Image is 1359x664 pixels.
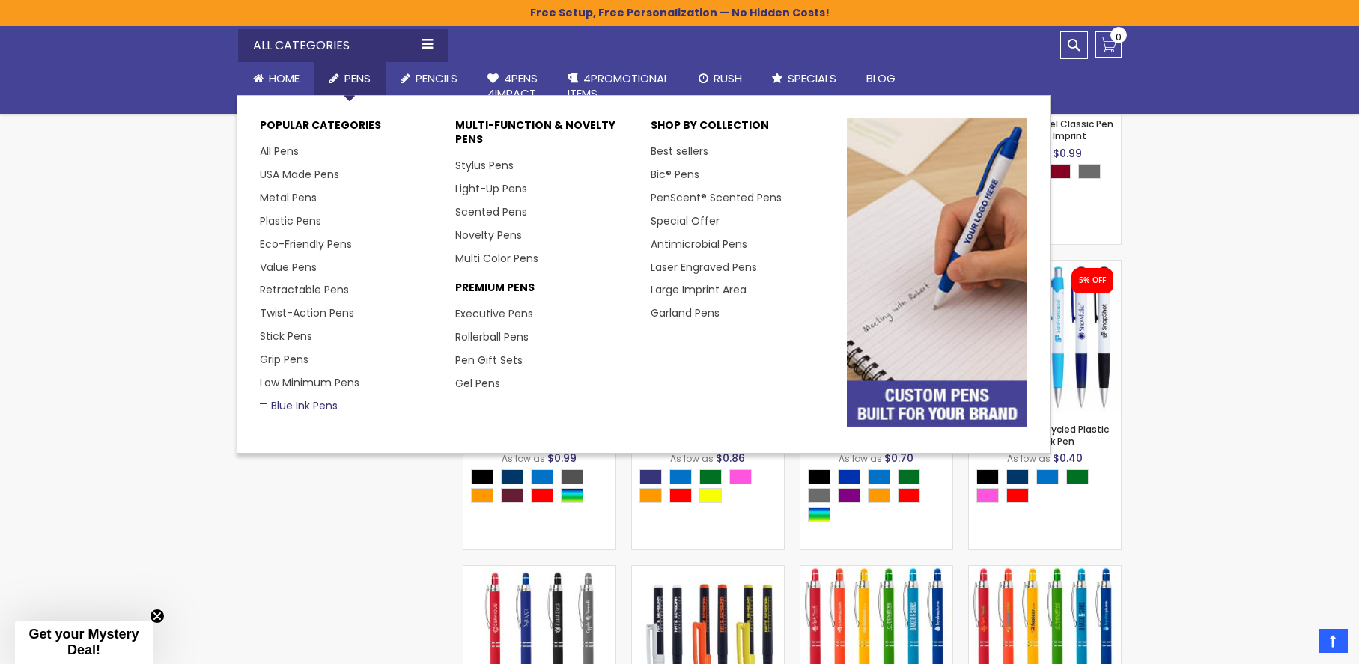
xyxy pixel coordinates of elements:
a: Special Offer [651,213,720,228]
a: Light-Up Pens [455,181,527,196]
div: Black [471,469,493,484]
div: Purple [838,488,860,503]
span: $0.70 [884,451,913,466]
span: 4PROMOTIONAL ITEMS [568,70,669,101]
img: custom-pens [847,118,1027,426]
span: As low as [502,452,545,465]
div: Select A Color [808,469,952,526]
a: Large Imprint Area [651,282,747,297]
a: Blog [851,62,910,95]
a: RevMark® Bright Series Custom Marker - Bright Ink [632,565,784,578]
a: Phoenix Softy Gel Pen with Stylus [463,565,615,578]
div: Orange [471,488,493,503]
div: Navy Blue [1006,469,1029,484]
a: Rollerball Pens [455,329,529,344]
a: Home [238,62,314,95]
a: Garland Pens [651,305,720,320]
a: Retractable Pens [260,282,349,297]
div: Burgundy [1048,164,1071,179]
div: Blue Light [868,469,890,484]
p: Multi-Function & Novelty Pens [455,118,636,154]
a: Rush [684,62,757,95]
a: Metal Pens [260,190,317,205]
p: Premium Pens [455,281,636,302]
a: Executive Pens [455,306,533,321]
a: Laser Engraved Pens [651,260,757,275]
a: Grip Pens [260,352,308,367]
span: $0.86 [716,451,745,466]
div: Pink [729,469,752,484]
span: Get your Mystery Deal! [28,627,139,657]
span: $0.99 [547,451,577,466]
a: Antimicrobial Pens [651,237,747,252]
a: All Pens [260,144,299,159]
div: 5% OFF [1079,275,1106,286]
a: 0 [1095,31,1122,58]
a: USA Made Pens [260,167,339,182]
div: Blue [838,469,860,484]
div: Blue Light [1036,469,1059,484]
div: Assorted [561,488,583,503]
div: Dark Red [501,488,523,503]
a: Best sellers [651,144,708,159]
a: Low Minimum Pens [260,375,359,390]
span: Pens [344,70,371,86]
div: Orange [639,488,662,503]
a: Plastic Pens [260,213,321,228]
div: Pink [976,488,999,503]
a: Eco-Friendly Pens [260,237,352,252]
p: Shop By Collection [651,118,831,140]
a: Novelty Pens [455,228,522,243]
div: Grey [1078,164,1101,179]
a: Twist-Action Pens [260,305,354,320]
div: Orange [868,488,890,503]
div: Red [531,488,553,503]
span: As low as [670,452,714,465]
a: Pens [314,62,386,95]
span: Home [269,70,300,86]
div: All Categories [238,29,448,62]
a: Stylus Pens [455,158,514,173]
div: Assorted [808,507,830,522]
span: 4Pens 4impact [487,70,538,101]
span: Specials [788,70,836,86]
div: Navy Blue [501,469,523,484]
div: Get your Mystery Deal!Close teaser [15,621,153,664]
span: As low as [1007,452,1051,465]
div: Black [976,469,999,484]
span: 0 [1116,30,1122,44]
a: Scented Pens [455,204,527,219]
div: Select A Color [639,469,784,507]
div: Green [1066,469,1089,484]
div: Yellow [699,488,722,503]
a: Multi Color Pens [455,251,538,266]
div: Blue Light [669,469,692,484]
span: $0.99 [1053,146,1082,161]
a: 4Pens4impact [472,62,553,111]
p: Popular Categories [260,118,440,140]
div: Red [1006,488,1029,503]
span: As low as [839,452,882,465]
a: Value Pens [260,260,317,275]
div: Red [898,488,920,503]
a: PenScent® Scented Pens [651,190,782,205]
div: Select A Color [471,469,615,507]
a: Gel Pens [455,376,500,391]
a: Specials [757,62,851,95]
a: Phoenix Softy Brights Gel with Stylus Pen - Laser [800,565,952,578]
span: Blog [866,70,896,86]
div: Royal Blue [639,469,662,484]
div: Select A Color [976,469,1121,507]
div: Green [898,469,920,484]
a: Top [1319,629,1348,653]
div: Grey [808,488,830,503]
span: Pencils [416,70,457,86]
div: Red [669,488,692,503]
a: Pencils [386,62,472,95]
button: Close teaser [150,609,165,624]
a: Stick Pens [260,329,312,344]
a: Phoenix Softy Brights Gel with Stylus Pen - ColorJet [969,565,1121,578]
span: Rush [714,70,742,86]
div: Gunmetal [561,469,583,484]
span: $0.40 [1053,451,1083,466]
